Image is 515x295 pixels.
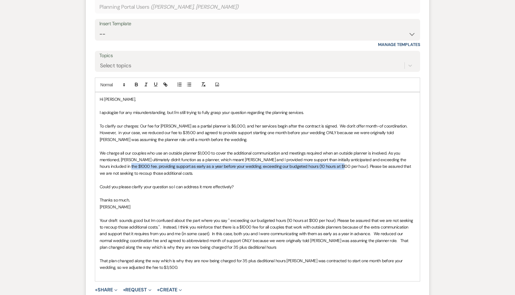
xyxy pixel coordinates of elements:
[100,258,404,270] span: That plan changed along the way which is why they are now being charged for 35 plus daditional ho...
[378,42,420,47] a: Manage Templates
[99,51,416,60] label: Topics
[151,3,239,11] span: ( [PERSON_NAME], [PERSON_NAME] )
[100,123,408,142] span: To clarify our charges: Our fee for [PERSON_NAME] as a partial planner is $6,000, and her service...
[100,204,130,210] span: [PERSON_NAME]
[99,20,416,28] div: Insert Template
[100,97,136,102] span: Hi [PERSON_NAME],
[123,287,126,292] span: +
[99,1,416,13] div: Planning Portal Users
[123,287,151,292] button: Request
[100,62,131,70] div: Select topics
[100,150,412,176] span: We charge all our couples who use an outside planner $1,000 to cover the additional communication...
[100,218,414,250] span: Your draft sounds good but Im confused about the part where you say " exceeding our budgeted hour...
[95,287,117,292] button: Share
[100,184,233,189] span: Could you please clarify your question so I can address it more effectively?
[157,287,182,292] button: Create
[157,287,160,292] span: +
[100,110,304,115] span: I apologize for any misunderstanding, but I'm still trying to fully grasp your question regarding...
[95,287,98,292] span: +
[100,197,130,203] span: Thanks so much,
